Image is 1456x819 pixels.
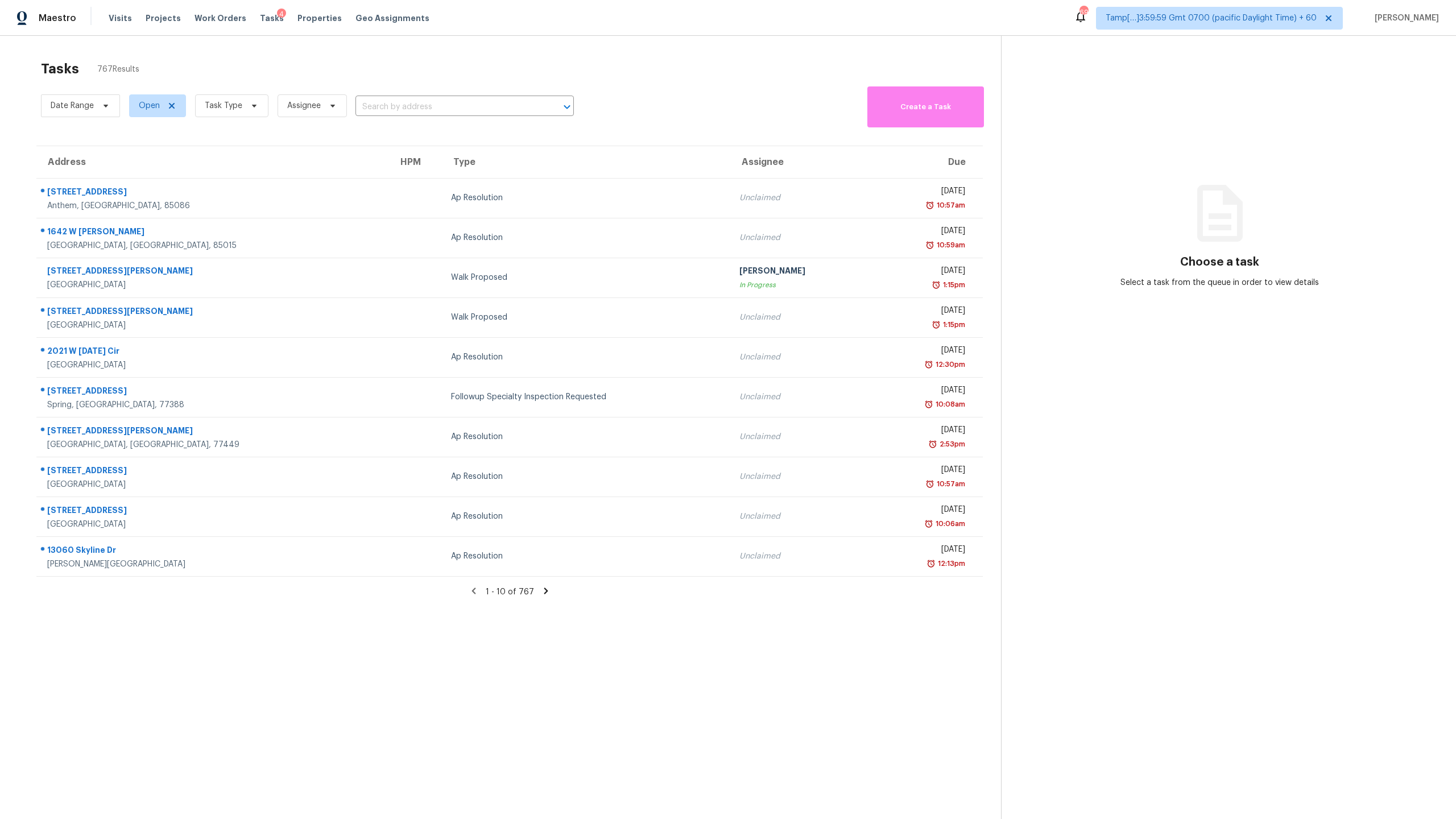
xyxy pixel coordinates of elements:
[925,200,934,211] img: Overdue Alarm Icon
[941,279,965,291] div: 1:15pm
[47,320,380,331] div: [GEOGRAPHIC_DATA]
[879,305,965,319] div: [DATE]
[451,272,721,283] div: Walk Proposed
[739,431,861,442] div: Unclaimed
[195,13,246,24] span: Work Orders
[451,431,721,442] div: Ap Resolution
[932,279,941,291] img: Overdue Alarm Icon
[47,265,380,279] div: [STREET_ADDRESS][PERSON_NAME]
[1106,13,1317,24] span: Tamp[…]3:59:59 Gmt 0700 (pacific Daylight Time) + 60
[1079,7,1087,18] div: 693
[739,279,861,291] div: In Progress
[739,312,861,323] div: Unclaimed
[47,559,380,570] div: [PERSON_NAME][GEOGRAPHIC_DATA]
[870,146,983,178] th: Due
[924,518,933,530] img: Overdue Alarm Icon
[442,146,730,178] th: Type
[879,185,965,200] div: [DATE]
[739,471,861,482] div: Unclaimed
[47,519,380,530] div: [GEOGRAPHIC_DATA]
[925,239,934,251] img: Overdue Alarm Icon
[47,226,380,240] div: 1642 W [PERSON_NAME]
[260,14,284,22] span: Tasks
[879,544,965,558] div: [DATE]
[47,425,380,439] div: [STREET_ADDRESS][PERSON_NAME]
[47,240,380,251] div: [GEOGRAPHIC_DATA], [GEOGRAPHIC_DATA], 85015
[47,439,380,450] div: [GEOGRAPHIC_DATA], [GEOGRAPHIC_DATA], 77449
[934,200,965,211] div: 10:57am
[451,192,721,204] div: Ap Resolution
[934,239,965,251] div: 10:59am
[739,265,861,279] div: [PERSON_NAME]
[355,13,429,24] span: Geo Assignments
[739,391,861,403] div: Unclaimed
[932,319,941,330] img: Overdue Alarm Icon
[486,588,534,596] span: 1 - 10 of 767
[933,399,965,410] div: 10:08am
[925,478,934,490] img: Overdue Alarm Icon
[297,13,342,24] span: Properties
[879,504,965,518] div: [DATE]
[47,200,380,212] div: Anthem, [GEOGRAPHIC_DATA], 85086
[451,471,721,482] div: Ap Resolution
[933,518,965,530] div: 10:06am
[47,305,380,320] div: [STREET_ADDRESS][PERSON_NAME]
[109,13,132,24] span: Visits
[879,225,965,239] div: [DATE]
[1370,13,1439,24] span: [PERSON_NAME]
[1111,277,1329,288] div: Select a task from the queue in order to view details
[51,100,94,111] span: Date Range
[97,64,139,75] span: 767 Results
[879,464,965,478] div: [DATE]
[933,359,965,370] div: 12:30pm
[867,86,984,127] button: Create a Task
[451,391,721,403] div: Followup Specialty Inspection Requested
[924,399,933,410] img: Overdue Alarm Icon
[934,478,965,490] div: 10:57am
[139,100,160,111] span: Open
[47,504,380,519] div: [STREET_ADDRESS]
[941,319,965,330] div: 1:15pm
[41,63,79,75] h2: Tasks
[451,312,721,323] div: Walk Proposed
[277,9,286,20] div: 4
[451,551,721,562] div: Ap Resolution
[879,384,965,399] div: [DATE]
[146,13,181,24] span: Projects
[936,558,965,569] div: 12:13pm
[355,98,542,116] input: Search by address
[451,232,721,243] div: Ap Resolution
[47,399,380,411] div: Spring, [GEOGRAPHIC_DATA], 77388
[879,424,965,439] div: [DATE]
[451,351,721,363] div: Ap Resolution
[47,479,380,490] div: [GEOGRAPHIC_DATA]
[47,385,380,399] div: [STREET_ADDRESS]
[873,101,978,114] span: Create a Task
[928,439,937,450] img: Overdue Alarm Icon
[739,351,861,363] div: Unclaimed
[47,186,380,200] div: [STREET_ADDRESS]
[47,465,380,479] div: [STREET_ADDRESS]
[1180,257,1259,268] h3: Choose a task
[937,439,965,450] div: 2:53pm
[39,13,76,24] span: Maestro
[924,359,933,370] img: Overdue Alarm Icon
[730,146,870,178] th: Assignee
[739,511,861,522] div: Unclaimed
[47,345,380,359] div: 2021 W [DATE] Cir
[879,345,965,359] div: [DATE]
[205,100,242,111] span: Task Type
[451,511,721,522] div: Ap Resolution
[47,544,380,559] div: 13060 Skyline Dr
[287,100,321,111] span: Assignee
[926,558,936,569] img: Overdue Alarm Icon
[47,359,380,371] div: [GEOGRAPHIC_DATA]
[739,551,861,562] div: Unclaimed
[47,279,380,291] div: [GEOGRAPHIC_DATA]
[879,265,965,279] div: [DATE]
[559,99,575,115] button: Open
[739,192,861,204] div: Unclaimed
[36,146,389,178] th: Address
[739,232,861,243] div: Unclaimed
[389,146,442,178] th: HPM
